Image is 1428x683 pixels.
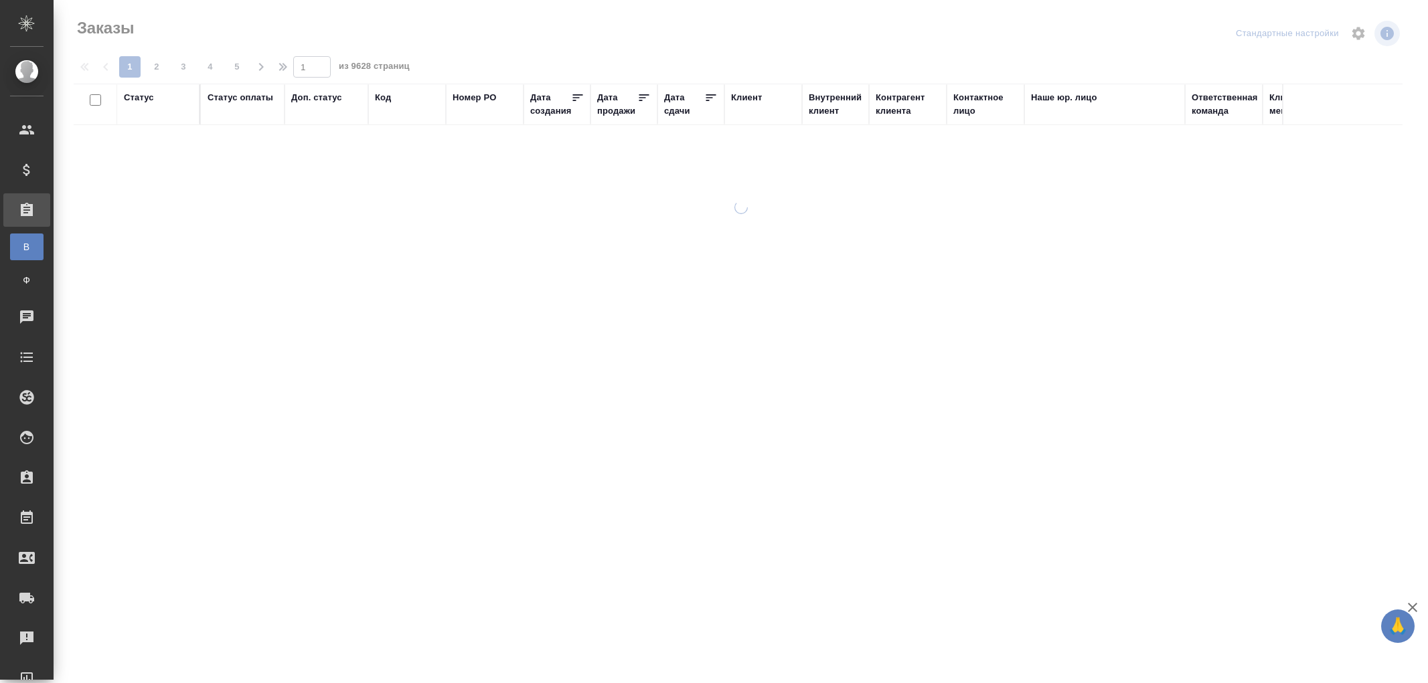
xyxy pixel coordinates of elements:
[17,274,37,287] span: Ф
[1031,91,1097,104] div: Наше юр. лицо
[731,91,762,104] div: Клиент
[664,91,704,118] div: Дата сдачи
[453,91,496,104] div: Номер PO
[1386,612,1409,640] span: 🙏
[291,91,342,104] div: Доп. статус
[10,267,44,294] a: Ф
[1381,609,1415,643] button: 🙏
[1192,91,1258,118] div: Ответственная команда
[10,233,44,260] a: В
[953,91,1018,118] div: Контактное лицо
[809,91,862,118] div: Внутренний клиент
[597,91,637,118] div: Дата продажи
[876,91,940,118] div: Контрагент клиента
[375,91,391,104] div: Код
[208,91,273,104] div: Статус оплаты
[124,91,154,104] div: Статус
[1269,91,1334,118] div: Клиентские менеджеры
[530,91,571,118] div: Дата создания
[17,240,37,254] span: В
